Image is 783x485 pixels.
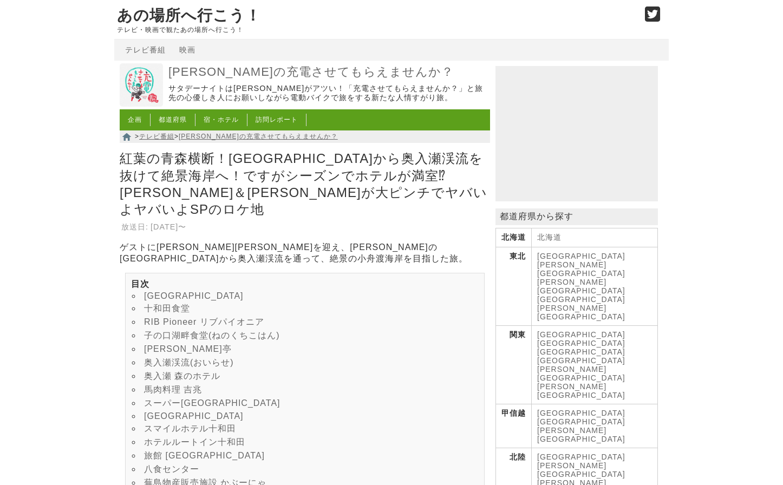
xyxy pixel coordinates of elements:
a: 北海道 [537,233,562,241]
img: 出川哲朗の充電させてもらえませんか？ [120,63,163,107]
a: 子の口湖畔食堂(ねのくちこはん) [144,331,280,340]
a: 訪問レポート [256,116,298,123]
a: スーパー[GEOGRAPHIC_DATA] [144,398,280,408]
th: 甲信越 [496,404,532,448]
a: [GEOGRAPHIC_DATA] [537,417,625,426]
a: [GEOGRAPHIC_DATA] [537,339,625,348]
th: 東北 [496,247,532,326]
a: 奥入瀬渓流(おいらせ) [144,358,234,367]
a: 十和田食堂 [144,304,190,313]
a: [PERSON_NAME]亭 [144,344,232,353]
a: 旅館 [GEOGRAPHIC_DATA] [144,451,265,460]
a: テレビ番組 [139,133,174,140]
a: 八食センター [144,464,199,474]
a: [GEOGRAPHIC_DATA] [144,411,244,421]
a: 出川哲朗の充電させてもらえませんか？ [120,99,163,108]
a: 映画 [179,45,195,54]
a: [GEOGRAPHIC_DATA] [537,356,625,365]
iframe: Advertisement [495,66,658,201]
p: ゲストに[PERSON_NAME][PERSON_NAME]を迎え、[PERSON_NAME]の[GEOGRAPHIC_DATA]から奥入瀬渓流を通って、絶景の小舟渡海岸を目指した旅。 [120,242,490,265]
a: テレビ番組 [125,45,166,54]
a: [PERSON_NAME][GEOGRAPHIC_DATA] [537,365,625,382]
a: [GEOGRAPHIC_DATA] [537,295,625,304]
a: 都道府県 [159,116,187,123]
a: [PERSON_NAME]の充電させてもらえませんか？ [168,64,487,80]
a: [GEOGRAPHIC_DATA] [537,252,625,260]
h1: 紅葉の青森横断！[GEOGRAPHIC_DATA]から奥入瀬渓流を抜けて絶景海岸へ！ですがシーズンでホテルが満室⁉[PERSON_NAME]＆[PERSON_NAME]が大ピンチでヤバいよヤバい... [120,147,490,220]
a: 宿・ホテル [204,116,239,123]
a: RIB Pioneer リブパイオニア [144,317,264,326]
th: 北海道 [496,228,532,247]
a: Twitter (@go_thesights) [645,13,661,22]
a: あの場所へ行こう！ [117,7,261,24]
a: [GEOGRAPHIC_DATA] [537,453,625,461]
a: [GEOGRAPHIC_DATA] [537,409,625,417]
a: 奥入瀬 森のホテル [144,371,220,381]
a: [PERSON_NAME][GEOGRAPHIC_DATA] [537,260,625,278]
a: [GEOGRAPHIC_DATA] [537,348,625,356]
a: スマイルホテル十和田 [144,424,236,433]
a: 馬肉料理 吉兆 [144,385,202,394]
a: [PERSON_NAME][GEOGRAPHIC_DATA] [537,426,625,443]
th: 放送日: [121,221,149,233]
a: [GEOGRAPHIC_DATA] [537,391,625,399]
td: [DATE]〜 [150,221,187,233]
a: 企画 [128,116,142,123]
a: [PERSON_NAME][GEOGRAPHIC_DATA] [537,304,625,321]
p: 都道府県から探す [495,208,658,225]
a: [PERSON_NAME]の充電させてもらえませんか？ [179,133,338,140]
a: [GEOGRAPHIC_DATA] [144,291,244,300]
a: [PERSON_NAME] [537,382,606,391]
a: [PERSON_NAME][GEOGRAPHIC_DATA] [537,461,625,479]
a: [PERSON_NAME][GEOGRAPHIC_DATA] [537,278,625,295]
a: ホテルルートイン十和田 [144,437,245,447]
th: 関東 [496,326,532,404]
p: サタデーナイトは[PERSON_NAME]がアツい！「充電させてもらえませんか？」と旅先の心優しき人にお願いしながら電動バイクで旅をする新たな人情すがり旅。 [168,84,487,103]
a: [GEOGRAPHIC_DATA] [537,330,625,339]
p: テレビ・映画で観たあの場所へ行こう！ [117,26,634,34]
nav: > > [120,130,490,143]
